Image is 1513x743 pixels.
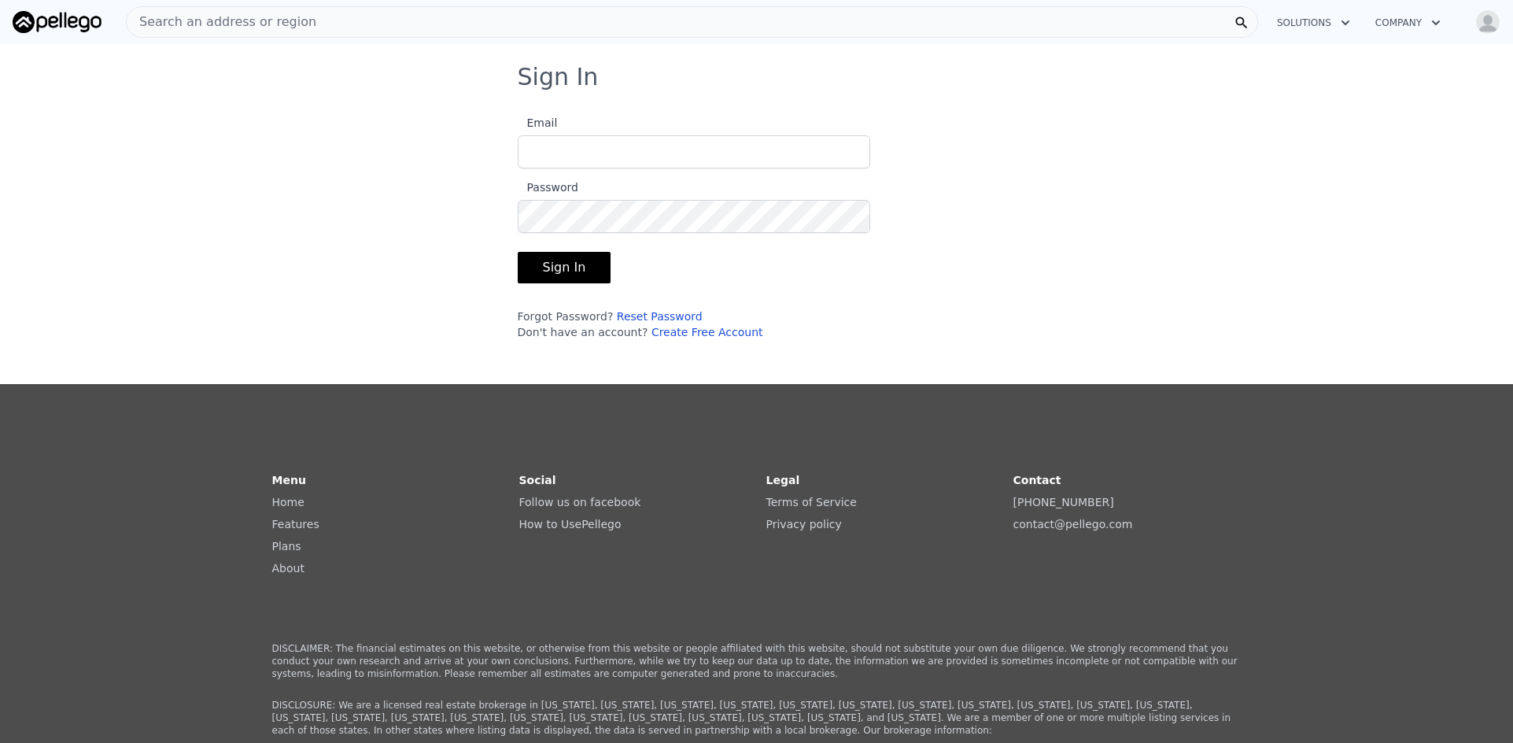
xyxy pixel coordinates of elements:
[518,181,578,194] span: Password
[272,474,306,486] strong: Menu
[518,63,996,91] h3: Sign In
[272,496,304,508] a: Home
[766,518,842,530] a: Privacy policy
[272,562,304,575] a: About
[519,518,622,530] a: How to UsePellego
[518,135,870,168] input: Email
[518,116,558,129] span: Email
[766,496,857,508] a: Terms of Service
[519,474,556,486] strong: Social
[272,518,319,530] a: Features
[272,699,1242,737] p: DISCLOSURE: We are a licensed real estate brokerage in [US_STATE], [US_STATE], [US_STATE], [US_ST...
[13,11,101,33] img: Pellego
[519,496,641,508] a: Follow us on facebook
[272,642,1242,680] p: DISCLAIMER: The financial estimates on this website, or otherwise from this website or people aff...
[1013,496,1114,508] a: [PHONE_NUMBER]
[1363,9,1453,37] button: Company
[127,13,316,31] span: Search an address or region
[617,310,703,323] a: Reset Password
[1264,9,1363,37] button: Solutions
[1013,518,1133,530] a: contact@pellego.com
[1013,474,1061,486] strong: Contact
[518,309,870,340] div: Forgot Password? Don't have an account?
[518,252,611,283] button: Sign In
[651,326,763,338] a: Create Free Account
[518,200,870,233] input: Password
[1475,9,1500,35] img: avatar
[766,474,800,486] strong: Legal
[272,540,301,553] a: Plans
